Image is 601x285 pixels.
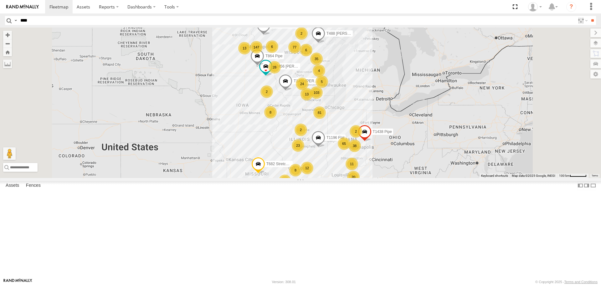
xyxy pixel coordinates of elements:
span: 100 km [559,174,570,177]
div: 6 [300,44,312,56]
i: ? [566,2,576,12]
span: T488 [PERSON_NAME] Flat [326,32,374,36]
label: Search Filter Options [575,16,589,25]
button: Drag Pegman onto the map to open Street View [3,147,16,160]
div: 147 [250,41,263,53]
div: Version: 308.01 [272,280,296,284]
div: 23 [292,139,304,152]
a: Terms and Conditions [564,280,598,284]
div: 5 [316,75,328,88]
div: © Copyright 2025 - [535,280,598,284]
div: 2 [295,27,308,40]
div: 2 [260,85,273,98]
div: 35 [310,53,323,65]
div: 6 [266,40,278,53]
label: Hide Summary Table [590,181,596,190]
div: 11 [346,158,358,170]
button: Keyboard shortcuts [481,174,508,178]
label: Map Settings [590,70,601,79]
span: T1450 [PERSON_NAME] Flat [294,79,343,83]
span: Map data ©2025 Google, INEGI [512,174,555,177]
button: Zoom Home [3,48,12,56]
label: Measure [3,59,12,68]
div: 8 [264,106,277,119]
label: Dock Summary Table to the Left [577,181,583,190]
div: 20 [347,171,360,183]
div: 81 [313,106,326,119]
span: T864 Pipe [265,54,283,58]
span: T682 Stretch Flat [266,162,295,166]
label: Search Query [13,16,18,25]
div: 13 [238,42,251,54]
span: T1196 Flat [326,136,344,140]
button: Zoom in [3,31,12,39]
div: 24 [296,78,308,90]
div: 77 [288,41,301,53]
div: 28 [268,61,281,74]
label: Fences [23,181,44,190]
button: Zoom out [3,39,12,48]
div: 2 [350,125,362,138]
div: 7 [279,175,291,187]
label: Dock Summary Table to the Right [583,181,590,190]
img: rand-logo.svg [6,5,39,9]
div: 103 [310,86,323,99]
a: Terms (opens in new tab) [592,174,598,177]
div: AJ Klotz [526,2,544,12]
button: Map Scale: 100 km per 50 pixels [557,174,588,178]
div: 8 [289,164,302,176]
span: T1456 [PERSON_NAME] Flat [274,64,324,69]
div: 12 [301,162,313,174]
div: 38 [348,140,361,152]
a: Visit our Website [3,279,32,285]
span: T1438 Pipe [373,130,392,134]
label: Assets [3,181,22,190]
div: 4 [313,64,325,77]
div: 2 [295,124,307,136]
div: 65 [338,137,350,150]
div: 13 [300,88,313,100]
